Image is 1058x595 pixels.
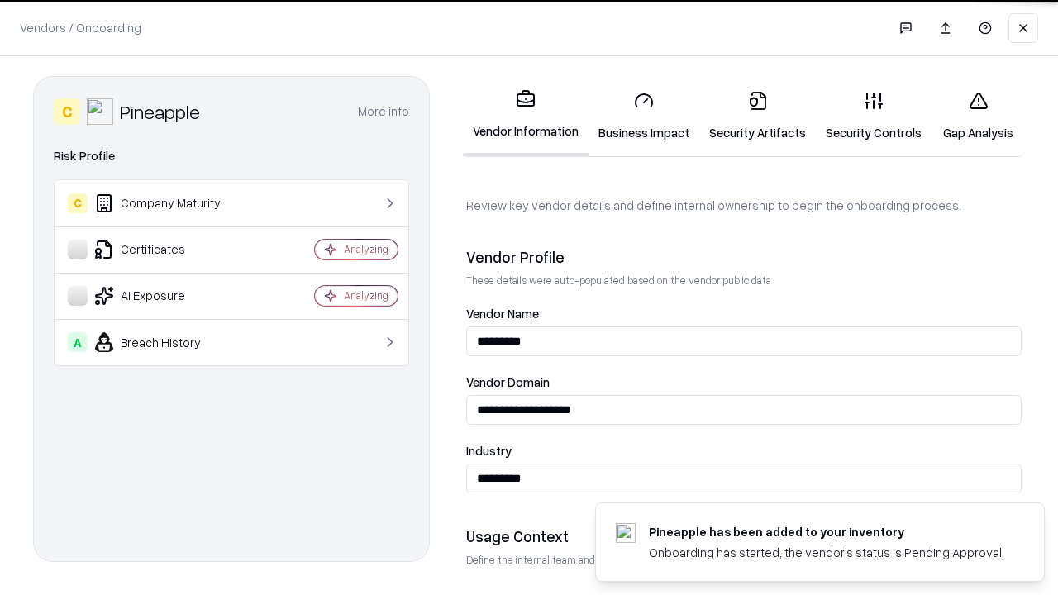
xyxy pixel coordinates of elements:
label: Vendor Name [466,307,1022,320]
div: Analyzing [344,288,388,302]
div: AI Exposure [68,286,265,306]
label: Industry [466,445,1022,457]
p: These details were auto-populated based on the vendor public data [466,274,1022,288]
a: Security Artifacts [699,78,816,155]
p: Vendors / Onboarding [20,19,141,36]
div: Usage Context [466,526,1022,546]
button: More info [358,97,409,126]
a: Gap Analysis [932,78,1025,155]
div: C [54,98,80,125]
div: A [68,332,88,352]
a: Business Impact [589,78,699,155]
a: Security Controls [816,78,932,155]
div: Company Maturity [68,193,265,213]
img: Pineapple [87,98,113,125]
div: Pineapple [120,98,200,125]
div: Onboarding has started, the vendor's status is Pending Approval. [649,544,1004,561]
div: Risk Profile [54,146,409,166]
div: Certificates [68,240,265,259]
label: Vendor Domain [466,376,1022,388]
div: Pineapple has been added to your inventory [649,523,1004,540]
p: Define the internal team and reason for using this vendor. This helps assess business relevance a... [466,553,1022,567]
div: Analyzing [344,242,388,256]
div: Breach History [68,332,265,352]
div: C [68,193,88,213]
p: Review key vendor details and define internal ownership to begin the onboarding process. [466,197,1022,214]
a: Vendor Information [463,76,589,156]
img: pineappleenergy.com [616,523,636,543]
div: Vendor Profile [466,247,1022,267]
